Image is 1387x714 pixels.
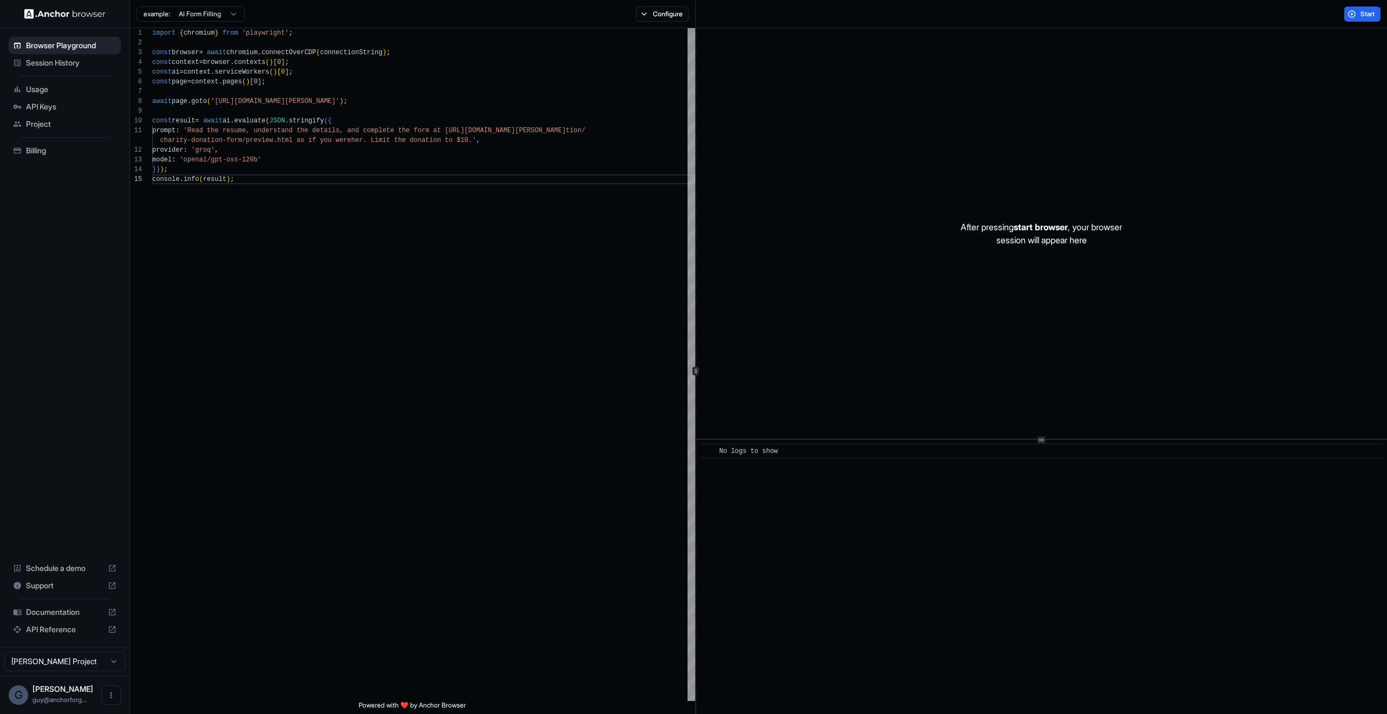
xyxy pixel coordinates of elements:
span: result [203,176,226,183]
span: ] [281,59,285,66]
span: 'Read the resume, understand the details, and comp [184,127,379,134]
span: ; [230,176,234,183]
span: 0 [277,59,281,66]
span: pages [223,78,242,86]
span: ] [285,68,289,76]
span: ; [262,78,265,86]
span: '[URL][DOMAIN_NAME][PERSON_NAME]' [211,98,340,105]
span: stringify [289,117,324,125]
div: 4 [130,57,142,67]
span: ) [156,166,160,173]
span: ) [269,59,273,66]
div: Browser Playground [9,37,121,54]
span: Schedule a demo [26,563,103,574]
span: await [207,49,226,56]
span: = [195,117,199,125]
div: Session History [9,54,121,72]
span: [ [273,59,277,66]
span: JSON [269,117,285,125]
span: , [215,146,218,154]
span: ; [164,166,168,173]
div: 11 [130,126,142,135]
span: 0 [254,78,257,86]
span: model [152,156,172,164]
span: const [152,59,172,66]
span: API Keys [26,101,116,112]
span: ( [207,98,211,105]
span: [ [277,68,281,76]
span: tion/ [566,127,585,134]
span: = [179,68,183,76]
span: } [152,166,156,173]
div: 8 [130,96,142,106]
div: 15 [130,174,142,184]
span: 'playwright' [242,29,289,37]
span: lete the form at [URL][DOMAIN_NAME][PERSON_NAME] [379,127,566,134]
span: Project [26,119,116,129]
span: } [215,29,218,37]
span: Session History [26,57,116,68]
div: 10 [130,116,142,126]
div: 7 [130,87,142,96]
span: contexts [234,59,265,66]
span: . [230,117,234,125]
div: Usage [9,81,121,98]
span: serviceWorkers [215,68,269,76]
span: connectOverCDP [262,49,316,56]
div: 1 [130,28,142,38]
span: const [152,78,172,86]
span: prompt [152,127,176,134]
span: , [476,137,480,144]
span: ( [265,59,269,66]
span: ai [172,68,179,76]
span: : [176,127,179,134]
div: Documentation [9,603,121,621]
span: Documentation [26,607,103,618]
span: goto [191,98,207,105]
span: 0 [281,68,285,76]
span: const [152,49,172,56]
img: Anchor Logo [24,9,106,19]
div: G [9,685,28,705]
p: After pressing , your browser session will appear here [961,220,1122,246]
span: chromium [226,49,258,56]
span: . [187,98,191,105]
div: 2 [130,38,142,48]
span: Usage [26,84,116,95]
span: API Reference [26,624,103,635]
span: . [257,49,261,56]
span: Powered with ❤️ by Anchor Browser [359,701,466,714]
span: context [184,68,211,76]
span: await [152,98,172,105]
span: browser [172,49,199,56]
span: . [230,59,234,66]
div: 6 [130,77,142,87]
span: ; [289,68,293,76]
span: chromium [184,29,215,37]
span: provider [152,146,184,154]
span: ) [246,78,250,86]
span: example: [144,10,170,18]
span: . [218,78,222,86]
span: her. Limit the donation to $10.' [351,137,476,144]
span: . [285,117,289,125]
span: page [172,78,187,86]
span: result [172,117,195,125]
span: ( [269,68,273,76]
span: Guy Ben Simhon [33,684,93,693]
span: ) [383,49,386,56]
span: ai [223,117,230,125]
span: Browser Playground [26,40,116,51]
span: evaluate [234,117,265,125]
span: ​ [706,446,711,457]
div: 13 [130,155,142,165]
span: { [328,117,332,125]
span: 'groq' [191,146,215,154]
span: { [179,29,183,37]
span: ) [226,176,230,183]
span: ) [340,98,343,105]
span: . [211,68,215,76]
span: connectionString [320,49,383,56]
span: = [199,59,203,66]
span: ; [285,59,289,66]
